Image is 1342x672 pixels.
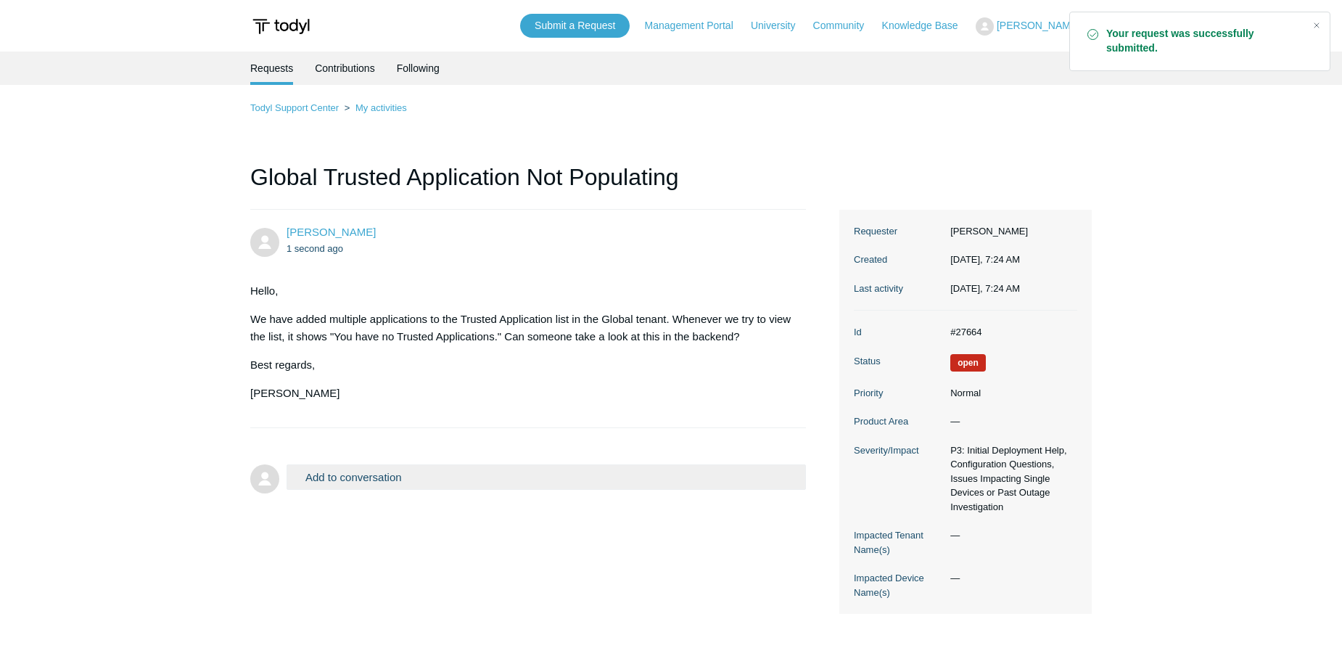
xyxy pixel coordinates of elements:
[287,243,343,254] time: 08/26/2025, 07:24
[950,354,986,372] span: We are working on a response for you
[1306,15,1327,36] div: Close
[854,224,943,239] dt: Requester
[854,325,943,340] dt: Id
[287,464,806,490] button: Add to conversation
[854,443,943,458] dt: Severity/Impact
[943,571,1077,586] dd: —
[943,414,1077,429] dd: —
[250,160,806,210] h1: Global Trusted Application Not Populating
[854,354,943,369] dt: Status
[250,102,342,113] li: Todyl Support Center
[950,254,1020,265] time: 08/26/2025, 07:24
[250,52,293,85] li: Requests
[355,102,407,113] a: My activities
[1106,27,1301,56] strong: Your request was successfully submitted.
[854,528,943,557] dt: Impacted Tenant Name(s)
[397,52,440,85] a: Following
[943,325,1077,340] dd: #27664
[997,20,1080,31] span: [PERSON_NAME]
[287,226,376,238] a: [PERSON_NAME]
[882,18,973,33] a: Knowledge Base
[854,253,943,267] dt: Created
[250,356,791,374] p: Best regards,
[645,18,748,33] a: Management Portal
[813,18,879,33] a: Community
[943,386,1077,401] dd: Normal
[854,282,943,296] dt: Last activity
[943,224,1077,239] dd: [PERSON_NAME]
[943,528,1077,543] dd: —
[250,282,791,300] p: Hello,
[854,571,943,599] dt: Impacted Device Name(s)
[250,311,791,345] p: We have added multiple applications to the Trusted Application list in the Global tenant. Wheneve...
[943,443,1077,515] dd: P3: Initial Deployment Help, Configuration Questions, Issues Impacting Single Devices or Past Out...
[854,386,943,401] dt: Priority
[854,414,943,429] dt: Product Area
[950,283,1020,294] time: 08/26/2025, 07:24
[751,18,810,33] a: University
[315,52,375,85] a: Contributions
[287,226,376,238] span: Joshua Mitchell
[250,13,312,40] img: Todyl Support Center Help Center home page
[250,385,791,402] p: [PERSON_NAME]
[342,102,407,113] li: My activities
[520,14,630,38] a: Submit a Request
[250,102,339,113] a: Todyl Support Center
[976,17,1092,36] button: [PERSON_NAME]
